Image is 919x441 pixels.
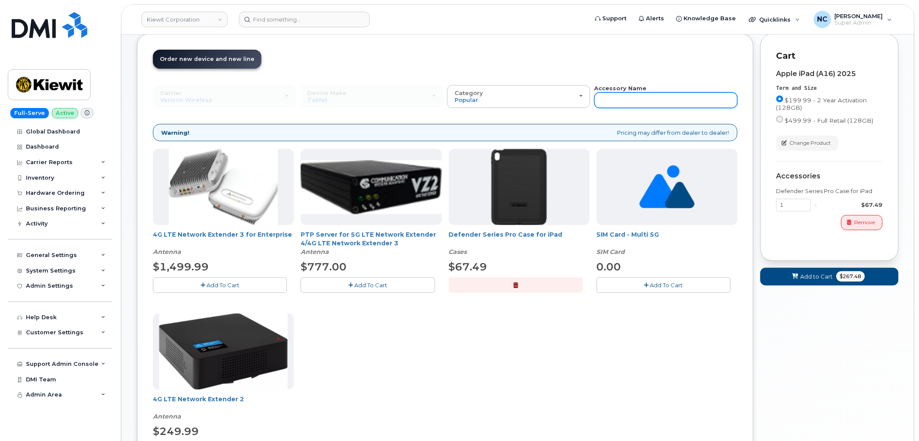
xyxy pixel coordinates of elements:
div: PTP Server for 5G LTE Network Extender 4/4G LTE Network Extender 3 [301,230,442,256]
img: 4glte_extender.png [159,314,288,390]
div: SIM Card - Multi 5G [597,230,738,256]
a: Defender Series Pro Case for iPad [449,231,563,238]
div: $67.49 [821,201,883,209]
a: 4G LTE Network Extender 2 [153,395,244,403]
em: Antenna [301,248,329,256]
iframe: Messenger Launcher [881,403,913,435]
div: 4G LTE Network Extender 3 for Enterprise [153,230,294,256]
input: $199.99 - 2 Year Activation (128GB) [776,95,783,102]
span: $499.99 - Full Retail (128GB) [785,117,874,124]
span: Change Product [790,139,831,147]
strong: Warning! [161,129,189,137]
span: Support [603,14,627,23]
div: 4G LTE Network Extender 2 [153,395,294,421]
span: $1,499.99 [153,260,209,273]
div: x [811,201,821,209]
button: Category Popular [447,85,590,108]
span: Alerts [646,14,665,23]
button: Change Product [776,136,839,151]
input: $499.99 - Full Retail (128GB) [776,116,783,123]
span: Order new device and new line [160,56,254,62]
button: Add to Cart $267.48 [760,268,899,286]
img: Casa_Sysem.png [301,160,442,214]
span: NC [817,14,828,25]
span: $67.49 [449,260,487,273]
a: PTP Server for 5G LTE Network Extender 4/4G LTE Network Extender 3 [301,231,436,247]
div: Defender Series Pro Case for iPad [776,187,883,195]
a: Kiewit Corporation [141,12,228,27]
button: Add To Cart [597,277,731,292]
span: Super Admin [835,19,883,26]
div: Pricing may differ from dealer to dealer! [153,124,738,142]
span: 0.00 [597,260,621,273]
div: Defender Series Pro Case for iPad [449,230,590,256]
button: Remove [841,215,883,230]
a: 4G LTE Network Extender 3 for Enterprise [153,231,292,238]
a: Alerts [633,10,671,27]
div: Quicklinks [743,11,806,28]
em: SIM Card [597,248,625,256]
span: Knowledge Base [684,14,736,23]
em: Antenna [153,412,181,420]
a: Knowledge Base [671,10,742,27]
span: Add To Cart [207,282,239,289]
strong: Accessory Name [595,85,647,92]
p: Cart [776,50,883,62]
div: Term and Size [776,85,883,92]
div: Apple iPad (A16) 2025 [776,70,883,78]
input: Find something... [239,12,370,27]
button: Add To Cart [301,277,435,292]
div: Nicholas Capella [808,11,898,28]
a: Support [589,10,633,27]
span: $249.99 [153,425,199,438]
a: SIM Card - Multi 5G [597,231,659,238]
span: Remove [855,219,875,226]
img: casa.png [169,149,278,225]
em: Antenna [153,248,181,256]
span: Category [455,89,483,96]
span: Quicklinks [760,16,791,23]
div: Accessories [776,172,883,180]
span: Add To Cart [650,282,683,289]
em: Cases [449,248,467,256]
span: $267.48 [836,271,865,282]
span: Popular [455,96,478,103]
button: Add To Cart [153,277,287,292]
span: $777.00 [301,260,347,273]
span: $199.99 - 2 Year Activation (128GB) [776,97,867,111]
span: Add To Cart [354,282,387,289]
img: no_image_found-2caef05468ed5679b831cfe6fc140e25e0c280774317ffc20a367ab7fd17291e.png [639,149,694,225]
span: Add to Cart [801,273,833,281]
span: [PERSON_NAME] [835,13,883,19]
img: defenderipad10thgen.png [491,149,547,225]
